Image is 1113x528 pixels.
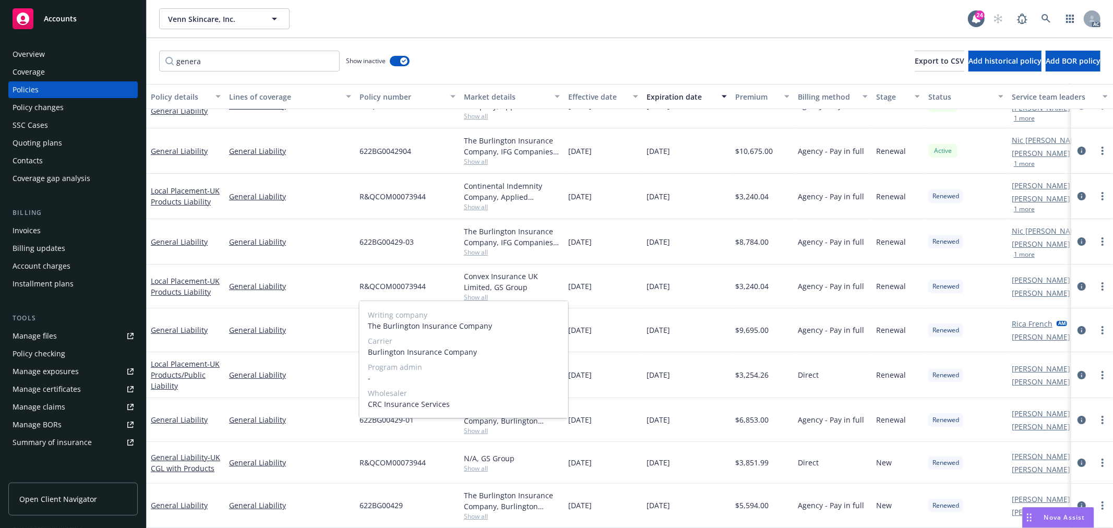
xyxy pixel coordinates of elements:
span: Renewed [932,415,959,425]
a: circleInformation [1075,280,1088,293]
span: [DATE] [647,281,670,292]
a: Contacts [8,152,138,169]
span: Show all [464,464,560,473]
div: Billing method [798,91,856,102]
span: - UK Products Liability [151,276,220,297]
span: $3,240.04 [735,281,769,292]
button: Export to CSV [915,51,964,71]
a: circleInformation [1075,235,1088,248]
a: [PERSON_NAME] [1012,421,1070,432]
a: more [1096,145,1109,157]
a: circleInformation [1075,369,1088,381]
span: Agency - Pay in full [798,500,864,511]
div: Contacts [13,152,43,169]
a: Invoices [8,222,138,239]
div: The Burlington Insurance Company, Burlington Insurance Company, CRC Insurance Services [464,490,560,512]
a: Manage BORs [8,416,138,433]
a: General Liability [229,325,351,335]
span: $3,851.99 [735,457,769,468]
span: Renewed [932,501,959,510]
span: Renewal [876,369,906,380]
div: Continental Indemnity Company, Applied Underwriters, GS Group [464,181,560,202]
div: Installment plans [13,275,74,292]
div: Manage BORs [13,416,62,433]
a: Start snowing [988,8,1009,29]
span: CRC Insurance Services [368,399,560,410]
span: Show all [464,157,560,166]
span: Show all [464,248,560,257]
div: Stage [876,91,908,102]
button: Billing method [794,84,872,109]
span: Program admin [368,362,560,373]
span: Agency - Pay in full [798,146,864,157]
a: [PERSON_NAME] [1012,238,1070,249]
div: Manage exposures [13,363,79,380]
a: Switch app [1060,8,1081,29]
span: Carrier [368,335,560,346]
span: New [876,457,892,468]
input: Filter by keyword... [159,51,340,71]
a: circleInformation [1075,457,1088,469]
span: [DATE] [647,325,670,335]
a: Coverage gap analysis [8,170,138,187]
a: [PERSON_NAME] [1012,464,1070,475]
span: - [368,373,560,383]
span: New [876,500,892,511]
span: Renewal [876,191,906,202]
span: [DATE] [647,414,670,425]
div: Policy checking [13,345,65,362]
span: Agency - Pay in full [798,414,864,425]
div: Premium [735,91,778,102]
a: General Liability [229,500,351,511]
a: General Liability [151,325,208,335]
div: Policy details [151,91,209,102]
a: more [1096,369,1109,381]
a: Quoting plans [8,135,138,151]
a: Search [1036,8,1057,29]
button: Nova Assist [1022,507,1094,528]
span: Agency - Pay in full [798,191,864,202]
div: Drag to move [1023,508,1036,527]
button: Add BOR policy [1046,51,1100,71]
div: The Burlington Insurance Company, IFG Companies, CRC Group [464,135,560,157]
button: Expiration date [642,84,731,109]
span: R&QCOM00073944 [360,457,426,468]
button: Lines of coverage [225,84,355,109]
span: Agency - Pay in full [798,236,864,247]
button: Stage [872,84,924,109]
div: 24 [975,10,985,20]
span: $3,254.26 [735,369,769,380]
a: more [1096,280,1109,293]
div: Service team leaders [1012,91,1096,102]
a: Account charges [8,258,138,274]
span: Agency - Pay in full [798,325,864,335]
a: [PERSON_NAME] [1012,274,1070,285]
a: [PERSON_NAME] [1012,180,1070,191]
a: Policy checking [8,345,138,362]
div: Policies [13,81,39,98]
span: Accounts [44,15,77,23]
button: Policy details [147,84,225,109]
button: Status [924,84,1008,109]
a: Manage certificates [8,381,138,398]
a: circleInformation [1075,414,1088,426]
a: more [1096,324,1109,337]
div: Market details [464,91,548,102]
div: Manage certificates [13,381,81,398]
a: Manage claims [8,399,138,415]
a: more [1096,414,1109,426]
span: [DATE] [568,325,592,335]
span: Show all [464,512,560,521]
button: 1 more [1014,251,1035,258]
span: Renewed [932,282,959,291]
a: [PERSON_NAME] [1012,408,1070,419]
div: Coverage [13,64,45,80]
span: Show all [464,293,560,302]
span: [DATE] [647,457,670,468]
span: [DATE] [568,281,592,292]
span: Show all [464,202,560,211]
span: $9,695.00 [735,325,769,335]
div: Summary of insurance [13,434,92,451]
span: [DATE] [568,191,592,202]
span: Direct [798,369,819,380]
